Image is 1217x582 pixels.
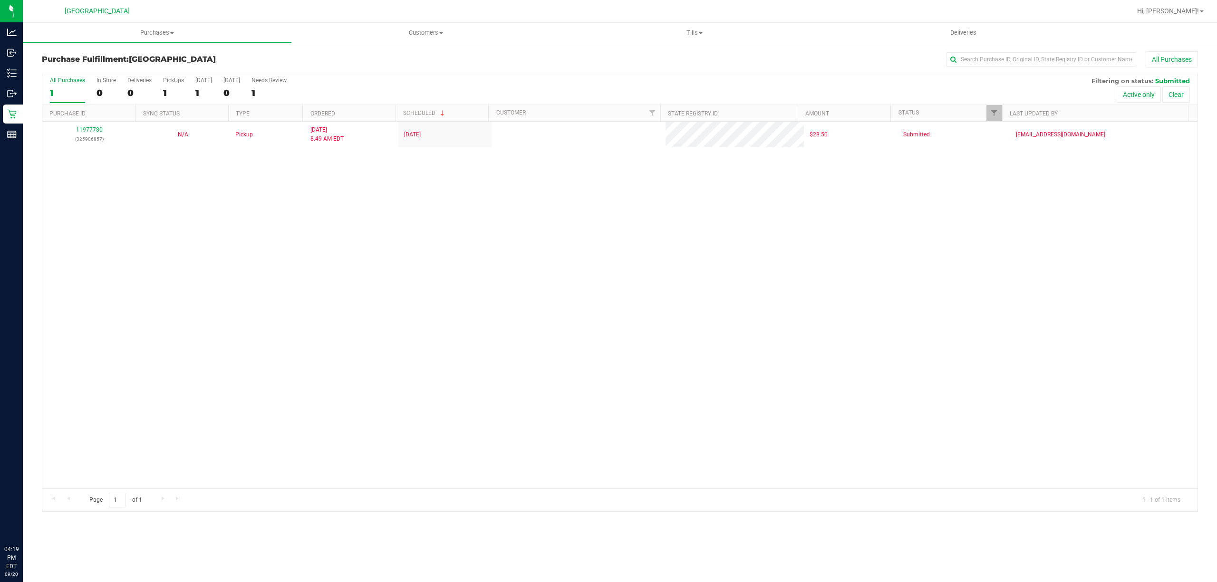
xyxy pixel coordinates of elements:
[4,571,19,578] p: 09/20
[109,493,126,507] input: 1
[235,130,253,139] span: Pickup
[805,110,829,117] a: Amount
[23,29,291,37] span: Purchases
[7,68,17,78] inline-svg: Inventory
[560,23,829,43] a: Tills
[65,7,130,15] span: [GEOGRAPHIC_DATA]
[1135,493,1188,507] span: 1 - 1 of 1 items
[223,77,240,84] div: [DATE]
[946,52,1136,67] input: Search Purchase ID, Original ID, State Registry ID or Customer Name...
[1162,86,1190,103] button: Clear
[236,110,250,117] a: Type
[163,87,184,98] div: 1
[163,77,184,84] div: PickUps
[23,23,291,43] a: Purchases
[42,55,427,64] h3: Purchase Fulfillment:
[291,23,560,43] a: Customers
[4,545,19,571] p: 04:19 PM EDT
[903,130,930,139] span: Submitted
[195,87,212,98] div: 1
[1016,130,1105,139] span: [EMAIL_ADDRESS][DOMAIN_NAME]
[178,130,188,139] button: N/A
[10,506,38,534] iframe: Resource center
[50,87,85,98] div: 1
[7,109,17,119] inline-svg: Retail
[97,77,116,84] div: In Store
[251,87,287,98] div: 1
[292,29,560,37] span: Customers
[7,48,17,57] inline-svg: Inbound
[937,29,989,37] span: Deliveries
[129,55,216,64] span: [GEOGRAPHIC_DATA]
[48,134,130,143] p: (325906857)
[49,110,86,117] a: Purchase ID
[127,87,152,98] div: 0
[1091,77,1153,85] span: Filtering on status:
[898,109,919,116] a: Status
[97,87,116,98] div: 0
[310,125,344,143] span: [DATE] 8:49 AM EDT
[810,130,828,139] span: $28.50
[310,110,335,117] a: Ordered
[1137,7,1199,15] span: Hi, [PERSON_NAME]!
[178,131,188,138] span: Not Applicable
[1010,110,1058,117] a: Last Updated By
[7,28,17,37] inline-svg: Analytics
[223,87,240,98] div: 0
[76,126,103,133] a: 11977780
[195,77,212,84] div: [DATE]
[143,110,180,117] a: Sync Status
[251,77,287,84] div: Needs Review
[50,77,85,84] div: All Purchases
[645,105,660,121] a: Filter
[829,23,1098,43] a: Deliveries
[404,130,421,139] span: [DATE]
[986,105,1002,121] a: Filter
[496,109,526,116] a: Customer
[560,29,828,37] span: Tills
[7,130,17,139] inline-svg: Reports
[1146,51,1198,67] button: All Purchases
[127,77,152,84] div: Deliveries
[668,110,718,117] a: State Registry ID
[403,110,446,116] a: Scheduled
[7,89,17,98] inline-svg: Outbound
[1117,86,1161,103] button: Active only
[81,493,150,507] span: Page of 1
[1155,77,1190,85] span: Submitted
